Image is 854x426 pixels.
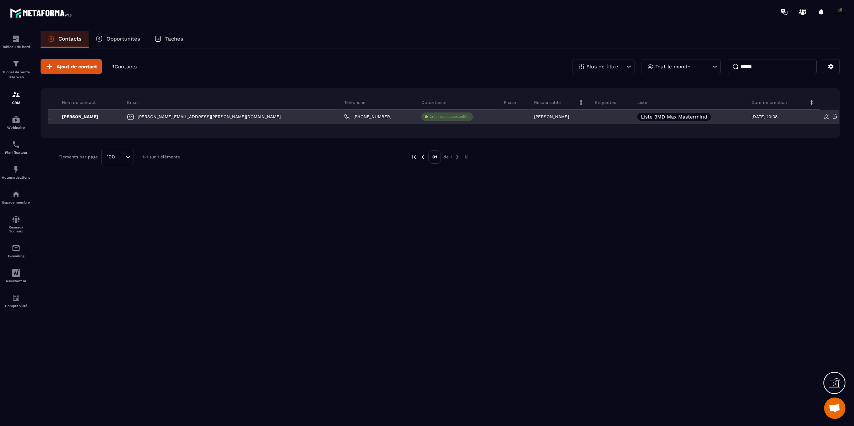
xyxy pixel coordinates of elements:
p: Email [127,100,139,105]
p: [DATE] 10:08 [752,114,777,119]
p: Réseaux Sociaux [2,225,30,233]
img: social-network [12,215,20,223]
img: email [12,244,20,252]
p: Webinaire [2,126,30,130]
a: schedulerschedulerPlanificateur [2,135,30,160]
img: next [463,154,470,160]
span: Ajout de contact [57,63,97,70]
p: CRM [2,101,30,105]
p: Téléphone [344,100,365,105]
p: Éléments par page [58,154,98,159]
a: automationsautomationsWebinaire [2,110,30,135]
a: accountantaccountantComptabilité [2,288,30,313]
p: [PERSON_NAME] [48,114,98,120]
img: scheduler [12,140,20,149]
p: Contacts [58,36,81,42]
p: Tâches [165,36,183,42]
a: social-networksocial-networkRéseaux Sociaux [2,210,30,238]
p: de 1 [443,154,452,160]
p: 1 [112,63,137,70]
button: Ajout de contact [41,59,102,74]
p: Liste 3MD Max Mastermind [641,114,707,119]
a: automationsautomationsEspace membre [2,185,30,210]
p: 01 [428,150,441,164]
img: accountant [12,294,20,302]
img: automations [12,115,20,124]
p: Assistant IA [2,279,30,283]
p: Opportunité [421,100,447,105]
p: Opportunités [106,36,140,42]
img: formation [12,35,20,43]
span: Contacts [115,64,137,69]
p: Phase [504,100,516,105]
a: formationformationCRM [2,85,30,110]
p: Comptabilité [2,304,30,308]
p: E-mailing [2,254,30,258]
p: [PERSON_NAME] [534,114,569,119]
p: Espace membre [2,200,30,204]
a: formationformationTableau de bord [2,29,30,54]
div: Search for option [101,149,133,165]
p: Responsable [534,100,561,105]
p: Tunnel de vente Site web [2,70,30,80]
img: formation [12,59,20,68]
a: Opportunités [89,31,147,48]
p: 1-1 sur 1 éléments [142,154,180,159]
img: prev [420,154,426,160]
p: Créer des opportunités [429,114,469,119]
p: Tableau de bord [2,45,30,49]
img: prev [411,154,417,160]
p: Date de création [752,100,787,105]
a: automationsautomationsAutomatisations [2,160,30,185]
a: [PHONE_NUMBER] [344,114,391,120]
img: automations [12,165,20,174]
div: Ouvrir le chat [824,398,845,419]
a: Tâches [147,31,190,48]
p: Plus de filtre [586,64,618,69]
img: next [454,154,461,160]
p: Planificateur [2,151,30,154]
p: Étiquettes [595,100,616,105]
img: automations [12,190,20,199]
input: Search for option [117,153,123,161]
img: formation [12,90,20,99]
p: Tout le monde [655,64,690,69]
p: Automatisations [2,175,30,179]
a: Assistant IA [2,263,30,288]
a: emailemailE-mailing [2,238,30,263]
span: 100 [104,153,117,161]
a: formationformationTunnel de vente Site web [2,54,30,85]
img: logo [10,6,74,20]
p: Liste [637,100,647,105]
p: Nom du contact [48,100,96,105]
a: Contacts [41,31,89,48]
